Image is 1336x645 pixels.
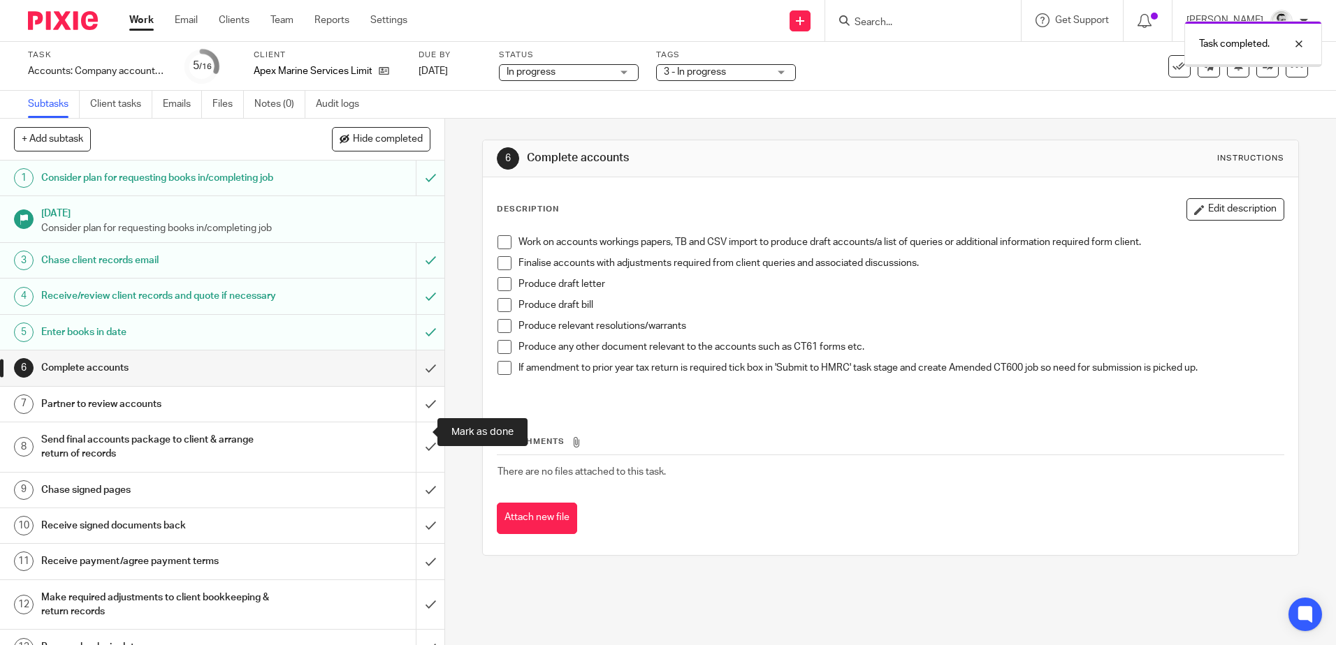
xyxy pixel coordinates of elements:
[518,340,1283,354] p: Produce any other document relevant to the accounts such as CT61 forms etc.
[1270,10,1293,32] img: Andy_2025.jpg
[219,13,249,27] a: Clients
[14,437,34,457] div: 8
[498,467,666,477] span: There are no files attached to this task.
[254,64,372,78] p: Apex Marine Services Limited
[41,168,282,188] h1: Consider plan for requesting books in/completing job
[353,134,423,145] span: Hide completed
[518,277,1283,291] p: Produce draft letter
[41,551,282,572] h1: Receive payment/agree payment terms
[14,287,34,306] div: 4
[41,203,431,221] h1: [DATE]
[28,91,80,118] a: Subtasks
[1186,198,1284,221] button: Edit description
[14,516,34,535] div: 10
[1199,37,1270,51] p: Task completed.
[41,357,282,378] h1: Complete accounts
[199,63,212,71] small: /16
[14,251,34,270] div: 3
[41,587,282,623] h1: Make required adjustments to client bookkeeping & return records
[193,58,212,74] div: 5
[527,151,920,165] h1: Complete accounts
[518,235,1283,249] p: Work on accounts workings papers, TB and CSV import to produce draft accounts/a list of queries o...
[254,50,401,61] label: Client
[314,13,349,27] a: Reports
[212,91,244,118] a: Files
[41,515,282,536] h1: Receive signed documents back
[419,50,481,61] label: Due by
[41,221,431,235] p: Consider plan for requesting books in/completing job
[163,91,202,118] a: Emails
[270,13,293,27] a: Team
[316,91,370,118] a: Audit logs
[41,250,282,271] h1: Chase client records email
[14,127,91,151] button: + Add subtask
[497,147,519,170] div: 6
[507,67,556,77] span: In progress
[28,64,168,78] div: Accounts: Company accounts and tax return
[14,394,34,414] div: 7
[14,595,34,614] div: 12
[41,286,282,306] h1: Receive/review client records and quote if necessary
[664,67,726,77] span: 3 - In progress
[419,66,448,76] span: [DATE]
[90,91,152,118] a: Client tasks
[14,480,34,500] div: 9
[1217,153,1284,164] div: Instructions
[497,204,559,215] p: Description
[41,429,282,465] h1: Send final accounts package to client & arrange return of records
[499,50,639,61] label: Status
[370,13,407,27] a: Settings
[518,256,1283,270] p: Finalise accounts with adjustments required from client queries and associated discussions.
[498,438,565,445] span: Attachments
[497,503,577,534] button: Attach new file
[14,168,34,188] div: 1
[129,13,154,27] a: Work
[518,319,1283,333] p: Produce relevant resolutions/warrants
[28,50,168,61] label: Task
[14,322,34,342] div: 5
[518,361,1283,375] p: If amendment to prior year tax return is required tick box in 'Submit to HMRC' task stage and cre...
[518,298,1283,312] p: Produce draft bill
[14,551,34,571] div: 11
[41,480,282,501] h1: Chase signed pages
[28,11,98,30] img: Pixie
[41,322,282,343] h1: Enter books in date
[656,50,796,61] label: Tags
[254,91,305,118] a: Notes (0)
[14,358,34,378] div: 6
[175,13,198,27] a: Email
[41,394,282,415] h1: Partner to review accounts
[332,127,430,151] button: Hide completed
